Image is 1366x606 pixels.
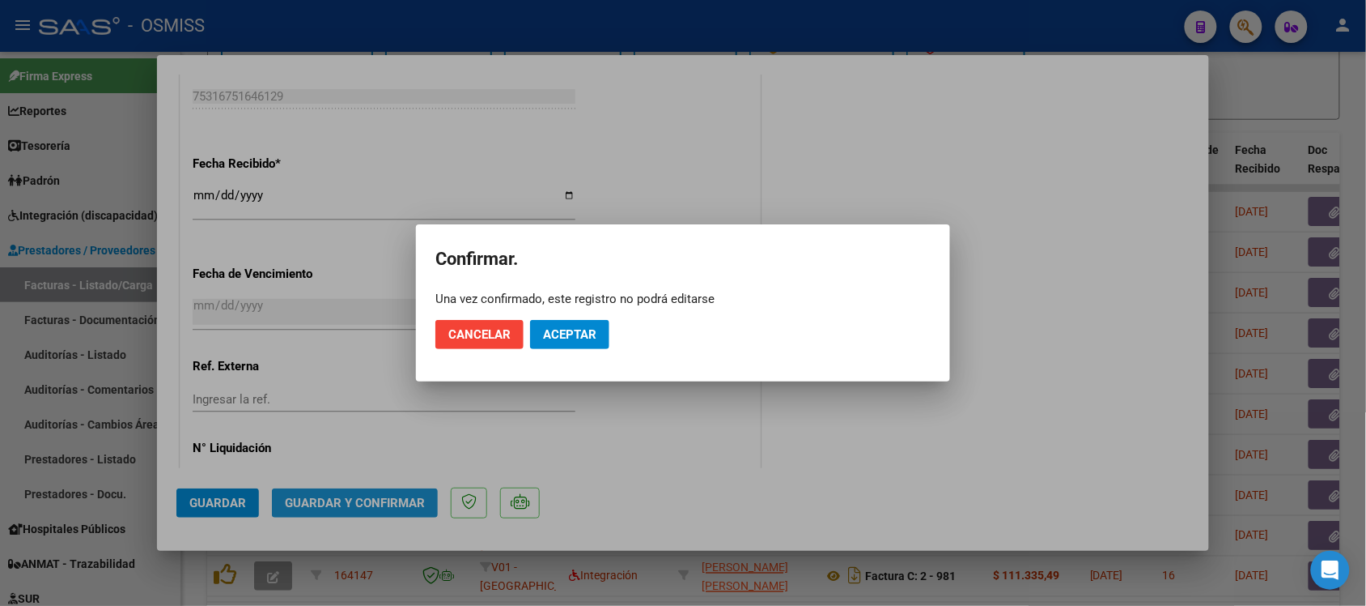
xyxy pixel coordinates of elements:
[435,244,931,275] h2: Confirmar.
[448,327,511,342] span: Cancelar
[543,327,596,342] span: Aceptar
[1311,551,1350,590] div: Open Intercom Messenger
[435,320,524,349] button: Cancelar
[530,320,609,349] button: Aceptar
[435,291,931,307] div: Una vez confirmado, este registro no podrá editarse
